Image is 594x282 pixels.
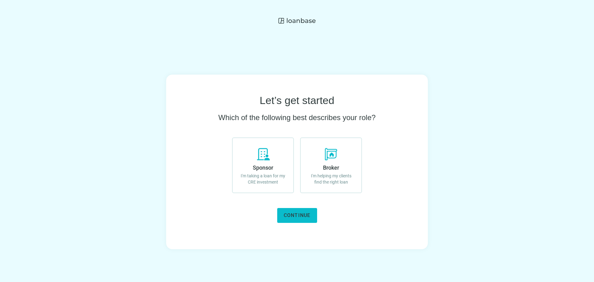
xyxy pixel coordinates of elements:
[323,164,339,171] span: Broker
[307,173,355,185] p: I'm helping my clients find the right loan
[239,173,287,185] p: I'm taking a loan for my CRE investment
[253,164,273,171] span: Sponsor
[260,94,334,106] h1: Let’s get started
[284,212,311,218] span: Continue
[277,208,317,223] button: Continue
[218,113,376,123] h2: Which of the following best describes your role?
